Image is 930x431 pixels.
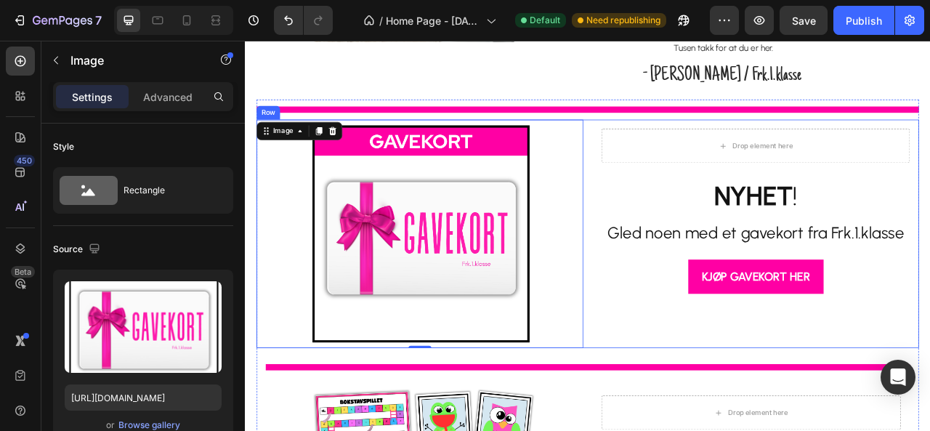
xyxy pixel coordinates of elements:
[379,13,383,28] span: /
[442,174,857,267] h2: !
[530,14,560,27] span: Default
[70,52,194,69] p: Image
[597,177,697,217] strong: NYHET
[77,100,368,391] img: gempages_571514398355490016-a5633c60-47b7-4abe-91be-e943419ff9ed.png
[386,13,480,28] span: Home Page - [DATE] 16:20:25
[65,281,222,373] img: preview-image
[564,278,736,322] a: KJØP GAVEKORT HER
[11,266,35,278] div: Beta
[53,240,103,259] div: Source
[461,232,838,257] span: Gled noen med et gavekort fra Frk.1.klasse
[780,6,828,35] button: Save
[833,6,894,35] button: Publish
[95,12,102,29] p: 7
[881,360,915,395] div: Open Intercom Messenger
[586,14,660,27] span: Need republishing
[506,31,708,57] span: - [PERSON_NAME] / Frk.1.klasse
[33,108,64,121] div: Image
[245,41,930,431] iframe: Design area
[72,89,113,105] p: Settings
[14,155,35,166] div: 450
[143,89,193,105] p: Advanced
[124,174,212,207] div: Rectangle
[53,140,74,153] div: Style
[792,15,816,27] span: Save
[65,384,222,411] input: https://example.com/image.jpg
[620,128,697,140] div: Drop element here
[6,6,108,35] button: 7
[581,287,719,313] p: KJØP GAVEKORT HER
[274,6,333,35] div: Undo/Redo
[846,13,882,28] div: Publish
[17,85,41,98] div: Row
